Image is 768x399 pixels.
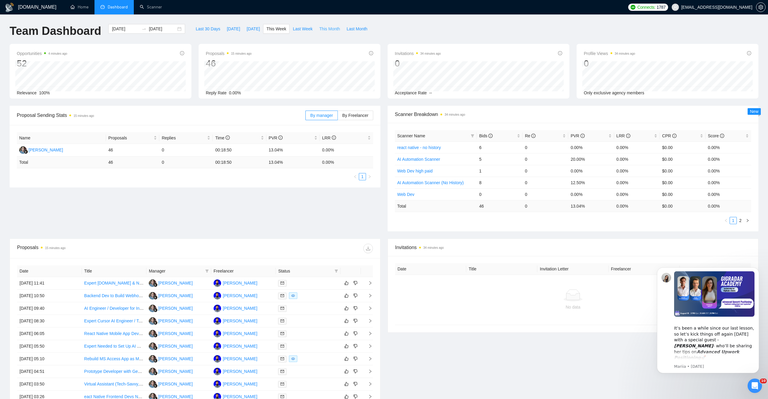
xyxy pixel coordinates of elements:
span: dislike [353,293,358,298]
td: 0.00% [706,142,751,153]
button: left [352,173,359,180]
img: gigradar-bm.png [153,384,157,388]
span: This Week [266,26,286,32]
a: Virtual Assistant (Tech-Savvy, Long-Term Support Role) [84,382,187,386]
span: LRR [616,133,630,138]
span: Last Week [293,26,313,32]
img: SL [149,279,156,287]
a: HA[PERSON_NAME] [214,293,257,298]
span: mail [280,395,284,398]
div: [PERSON_NAME] [223,318,257,324]
img: HA [214,380,221,388]
li: 2 [737,217,744,224]
td: 0.00% [320,144,373,157]
button: like [343,330,350,337]
span: mail [280,332,284,335]
span: info-circle [747,51,751,55]
span: like [344,344,349,349]
span: mail [280,344,284,348]
p: Message from Mariia, sent 1w ago [26,105,106,111]
button: like [343,355,350,362]
td: 0.00% [614,153,660,165]
div: 0 [584,58,635,69]
button: dislike [352,317,359,324]
td: 0 [523,177,568,188]
span: info-circle [180,51,184,55]
button: setting [756,2,766,12]
span: Scanner Breakdown [395,111,751,118]
time: 34 minutes ago [445,113,465,116]
button: download [363,244,373,253]
button: Last Month [343,24,370,34]
span: Reply Rate [206,90,226,95]
a: HA[PERSON_NAME] [214,394,257,399]
span: mail [280,357,284,361]
button: Last Week [289,24,316,34]
span: Scanner Name [397,133,425,138]
span: right [746,219,749,222]
span: dislike [353,281,358,285]
span: like [344,306,349,311]
div: [PERSON_NAME] [223,305,257,312]
button: like [343,279,350,287]
li: Next Page [744,217,751,224]
span: dislike [353,318,358,323]
div: ​It’s been a while since our last lesson, so let’s kick things off again [DATE] with a special gu... [26,61,106,102]
div: [PERSON_NAME] [28,147,63,153]
li: Previous Page [352,173,359,180]
span: 100% [39,90,50,95]
span: Relevance [17,90,37,95]
td: 1 [477,165,522,177]
td: 8 [477,177,522,188]
td: $0.00 [660,165,705,177]
span: mail [280,281,284,285]
span: Score [708,133,724,138]
td: 0 [523,142,568,153]
span: Last 30 Days [196,26,220,32]
td: 0 [159,144,213,157]
span: mail [280,306,284,310]
span: dislike [353,356,358,361]
div: [PERSON_NAME] [158,381,193,387]
span: Profile Views [584,50,635,57]
img: HA [214,279,221,287]
img: gigradar-bm.png [153,371,157,375]
span: swap-right [142,26,146,31]
img: SL [149,380,156,388]
td: 0.00% [614,142,660,153]
button: dislike [352,355,359,362]
span: info-circle [531,134,535,138]
a: HA[PERSON_NAME] [214,343,257,348]
img: SL [149,317,156,325]
span: dislike [353,382,358,386]
h1: Team Dashboard [10,24,101,38]
a: HA[PERSON_NAME] [214,381,257,386]
td: 5 [477,153,522,165]
img: gigradar-bm.png [153,358,157,363]
td: $0.00 [660,153,705,165]
button: like [343,380,350,388]
td: 0 [523,165,568,177]
span: info-circle [720,134,724,138]
a: SL[PERSON_NAME] [149,293,193,298]
div: [PERSON_NAME] [158,355,193,362]
div: [PERSON_NAME] [223,330,257,337]
li: 1 [730,217,737,224]
div: [PERSON_NAME] [223,343,257,349]
span: Proposals [206,50,252,57]
div: Message content [26,13,106,103]
span: Proposals [108,135,152,141]
span: like [344,382,349,386]
div: [PERSON_NAME] [223,355,257,362]
a: HA[PERSON_NAME] [214,280,257,285]
time: 15 minutes ago [231,52,251,55]
button: dislike [352,305,359,312]
button: Last 30 Days [192,24,223,34]
span: 10 [760,379,767,383]
td: 0.00% [614,177,660,188]
a: SL[PERSON_NAME] [149,381,193,386]
span: setting [756,5,765,10]
div: [PERSON_NAME] [158,330,193,337]
span: Connects: [637,4,655,11]
span: like [344,356,349,361]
